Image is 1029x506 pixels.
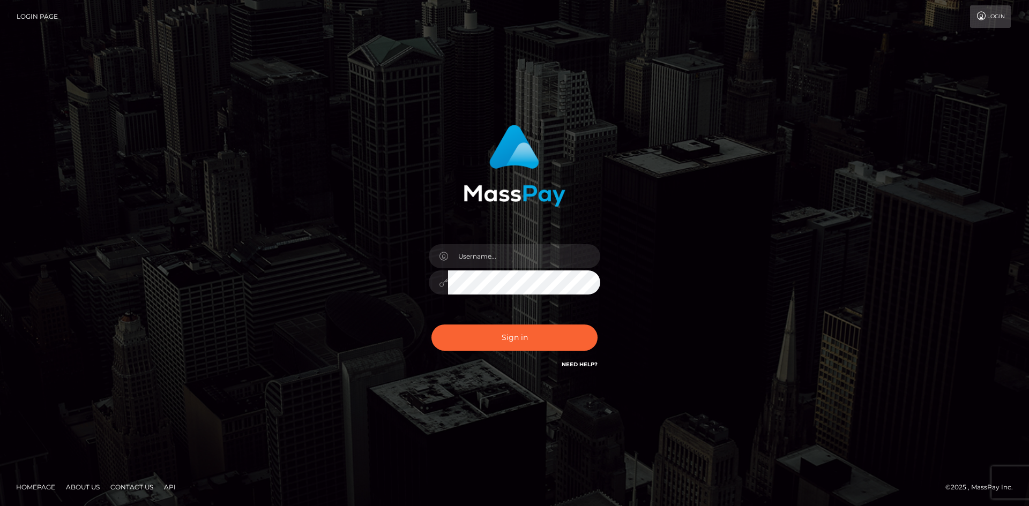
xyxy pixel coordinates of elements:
a: Need Help? [562,361,598,368]
a: About Us [62,479,104,495]
img: MassPay Login [464,125,565,207]
div: © 2025 , MassPay Inc. [945,481,1021,493]
input: Username... [448,244,600,268]
a: Contact Us [106,479,158,495]
a: Login [970,5,1011,28]
a: Homepage [12,479,59,495]
a: API [160,479,180,495]
a: Login Page [17,5,58,28]
button: Sign in [431,324,598,351]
